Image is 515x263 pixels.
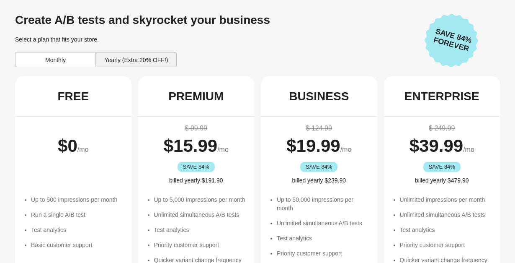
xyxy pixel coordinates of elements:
li: Up to 5,000 impressions per month [154,195,246,204]
div: SAVE 84% [423,162,461,172]
li: Priority customer support [277,249,369,258]
li: Up to 500 impressions per month [31,195,123,204]
div: Yearly (Extra 20% OFF!) [96,52,177,67]
li: Test analytics [31,226,123,234]
div: Select a plan that fits your store. [15,35,418,44]
li: Run a single A/B test [31,211,123,219]
div: billed yearly $239.90 [269,176,369,185]
img: Save 84% Forever [425,13,478,68]
span: /mo [340,146,352,153]
li: Unlimited simultaneous A/B tests [400,211,492,219]
span: $ 15.99 [164,136,217,156]
span: /mo [77,146,89,153]
div: $ 249.99 [392,123,492,133]
div: billed yearly $191.90 [147,176,246,185]
div: PREMIUM [168,90,224,103]
div: Create A/B tests and skyrocket your business [15,13,418,27]
li: Basic customer support [31,241,123,249]
div: SAVE 84% [300,162,337,172]
li: Test analytics [400,226,492,234]
li: Priority customer support [400,241,492,249]
div: $ 124.99 [269,123,369,133]
div: FREE [57,90,89,103]
div: BUSINESS [289,90,349,103]
span: Save 84% Forever [427,26,478,55]
li: Test analytics [277,234,369,242]
div: billed yearly $479.90 [392,176,492,185]
li: Test analytics [154,226,246,234]
li: Up to 50,000 impressions per month [277,195,369,212]
div: SAVE 84% [178,162,215,172]
li: Unlimited simultaneous A/B tests [277,219,369,227]
span: $ 19.99 [286,136,340,156]
div: Monthly [15,52,96,67]
li: Unlimited simultaneous A/B tests [154,211,246,219]
div: ENTERPRISE [404,90,479,103]
span: /mo [463,146,474,153]
span: $ 39.99 [409,136,463,156]
div: $ 99.99 [147,123,246,133]
span: $ 0 [58,136,77,156]
li: Priority customer support [154,241,246,249]
li: Unlimited impressions per month [400,195,492,204]
span: /mo [217,146,229,153]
